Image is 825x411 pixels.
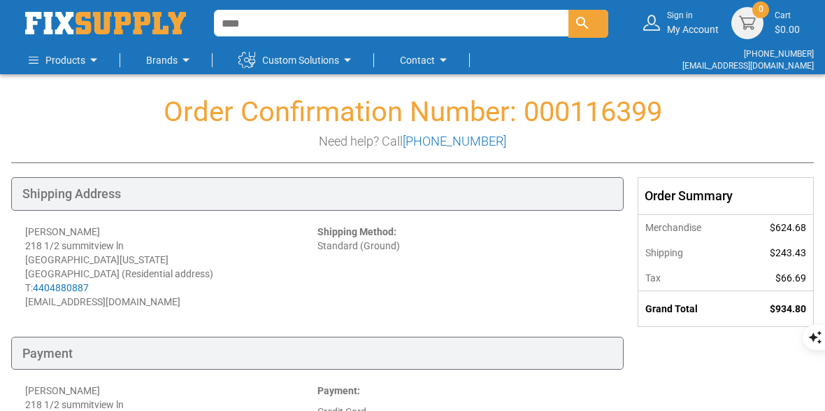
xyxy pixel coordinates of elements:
[29,46,102,74] a: Products
[25,12,186,34] img: Fix Industrial Supply
[403,134,506,148] a: [PHONE_NUMBER]
[25,225,317,309] div: [PERSON_NAME] 218 1/2 summitview ln [GEOGRAPHIC_DATA][US_STATE] [GEOGRAPHIC_DATA] (Residential ad...
[667,10,719,22] small: Sign in
[238,46,356,74] a: Custom Solutions
[33,282,89,293] a: 4404880887
[317,385,360,396] strong: Payment:
[317,225,610,309] div: Standard (Ground)
[400,46,452,74] a: Contact
[775,10,800,22] small: Cart
[25,12,186,34] a: store logo
[759,4,763,15] span: 0
[775,24,800,35] span: $0.00
[645,303,698,314] strong: Grand Total
[11,134,814,148] h3: Need help? Call
[638,240,740,265] th: Shipping
[11,177,624,211] div: Shipping Address
[744,49,814,59] a: [PHONE_NUMBER]
[770,247,806,258] span: $243.43
[770,222,806,233] span: $624.68
[682,61,814,71] a: [EMAIL_ADDRESS][DOMAIN_NAME]
[775,272,806,284] span: $66.69
[317,226,396,237] strong: Shipping Method:
[638,178,813,214] div: Order Summary
[146,46,194,74] a: Brands
[11,97,814,127] h1: Order Confirmation Number: 000116399
[638,265,740,291] th: Tax
[11,337,624,370] div: Payment
[770,303,806,314] span: $934.80
[667,10,719,36] div: My Account
[638,214,740,240] th: Merchandise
